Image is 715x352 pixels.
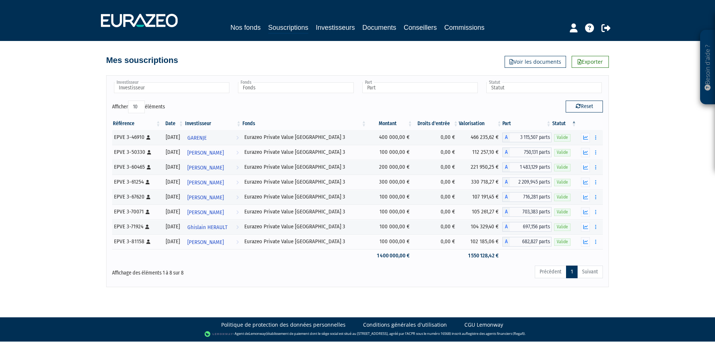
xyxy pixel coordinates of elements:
[464,321,503,329] a: CGU Lemonway
[187,176,224,190] span: [PERSON_NAME]
[367,160,413,175] td: 200 000,00 €
[114,238,159,245] div: EPVE 3-81158
[554,194,571,201] span: Valide
[510,207,552,217] span: 703,383 parts
[552,117,577,130] th: Statut : activer pour trier la colonne par ordre d&eacute;croissant
[164,133,181,141] div: [DATE]
[145,225,149,229] i: [Français] Personne physique
[184,204,242,219] a: [PERSON_NAME]
[146,240,150,244] i: [Français] Personne physique
[510,148,552,157] span: 750,131 parts
[502,222,552,232] div: A - Eurazeo Private Value Europe 3
[367,234,413,249] td: 100 000,00 €
[242,117,367,130] th: Fonds: activer pour trier la colonne par ordre croissant
[164,208,181,216] div: [DATE]
[106,56,178,65] h4: Mes souscriptions
[128,101,145,113] select: Afficheréléments
[114,148,159,156] div: EPVE 3-50330
[502,133,510,142] span: A
[502,117,552,130] th: Part: activer pour trier la colonne par ordre croissant
[404,22,437,33] a: Conseillers
[367,219,413,234] td: 100 000,00 €
[184,117,242,130] th: Investisseur: activer pour trier la colonne par ordre croissant
[187,191,224,204] span: [PERSON_NAME]
[510,192,552,202] span: 716,281 parts
[413,145,459,160] td: 0,00 €
[316,22,355,33] a: Investisseurs
[554,149,571,156] span: Valide
[184,130,242,145] a: GARENJE
[101,14,178,27] img: 1732889491-logotype_eurazeo_blanc_rvb.png
[466,331,525,336] a: Registre des agents financiers (Regafi)
[114,223,159,231] div: EPVE 3-71924
[187,146,224,160] span: [PERSON_NAME]
[244,133,364,141] div: Eurazeo Private Value [GEOGRAPHIC_DATA] 3
[459,145,502,160] td: 112 257,10 €
[554,209,571,216] span: Valide
[510,222,552,232] span: 697,156 parts
[502,133,552,142] div: A - Eurazeo Private Value Europe 3
[187,131,207,145] span: GARENJE
[112,101,165,113] label: Afficher éléments
[505,56,566,68] a: Voir les documents
[502,192,510,202] span: A
[236,176,239,190] i: Voir l'investisseur
[161,117,184,130] th: Date: activer pour trier la colonne par ordre croissant
[367,130,413,145] td: 400 000,00 €
[413,219,459,234] td: 0,00 €
[236,206,239,219] i: Voir l'investisseur
[502,192,552,202] div: A - Eurazeo Private Value Europe 3
[244,163,364,171] div: Eurazeo Private Value [GEOGRAPHIC_DATA] 3
[187,221,228,234] span: Ghislain HERAULT
[114,193,159,201] div: EPVE 3-67620
[502,222,510,232] span: A
[184,234,242,249] a: [PERSON_NAME]
[502,207,552,217] div: A - Eurazeo Private Value Europe 3
[164,238,181,245] div: [DATE]
[147,150,151,155] i: [Français] Personne physique
[236,191,239,204] i: Voir l'investisseur
[413,160,459,175] td: 0,00 €
[554,179,571,186] span: Valide
[554,134,571,141] span: Valide
[444,22,484,33] a: Commissions
[502,148,552,157] div: A - Eurazeo Private Value Europe 3
[146,135,150,140] i: [Français] Personne physique
[147,165,151,169] i: [Français] Personne physique
[510,177,552,187] span: 2 209,945 parts
[502,207,510,217] span: A
[502,237,552,247] div: A - Eurazeo Private Value Europe 3
[510,237,552,247] span: 682,827 parts
[566,266,578,278] a: 1
[146,180,150,184] i: [Français] Personne physique
[459,249,502,262] td: 1 550 128,42 €
[367,249,413,262] td: 1 400 000,00 €
[146,210,150,214] i: [Français] Personne physique
[413,130,459,145] td: 0,00 €
[244,238,364,245] div: Eurazeo Private Value [GEOGRAPHIC_DATA] 3
[502,148,510,157] span: A
[510,133,552,142] span: 3 115,507 parts
[187,235,224,249] span: [PERSON_NAME]
[554,223,571,231] span: Valide
[502,162,552,172] div: A - Eurazeo Private Value Europe 3
[187,206,224,219] span: [PERSON_NAME]
[236,235,239,249] i: Voir l'investisseur
[703,34,712,101] p: Besoin d'aide ?
[510,162,552,172] span: 1 483,129 parts
[164,193,181,201] div: [DATE]
[244,148,364,156] div: Eurazeo Private Value [GEOGRAPHIC_DATA] 3
[184,160,242,175] a: [PERSON_NAME]
[268,22,308,34] a: Souscriptions
[164,223,181,231] div: [DATE]
[413,204,459,219] td: 0,00 €
[413,190,459,204] td: 0,00 €
[114,178,159,186] div: EPVE 3-61254
[146,195,150,199] i: [Français] Personne physique
[114,163,159,171] div: EPVE 3-60465
[244,178,364,186] div: Eurazeo Private Value [GEOGRAPHIC_DATA] 3
[363,321,447,329] a: Conditions générales d'utilisation
[554,164,571,171] span: Valide
[236,131,239,145] i: Voir l'investisseur
[184,190,242,204] a: [PERSON_NAME]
